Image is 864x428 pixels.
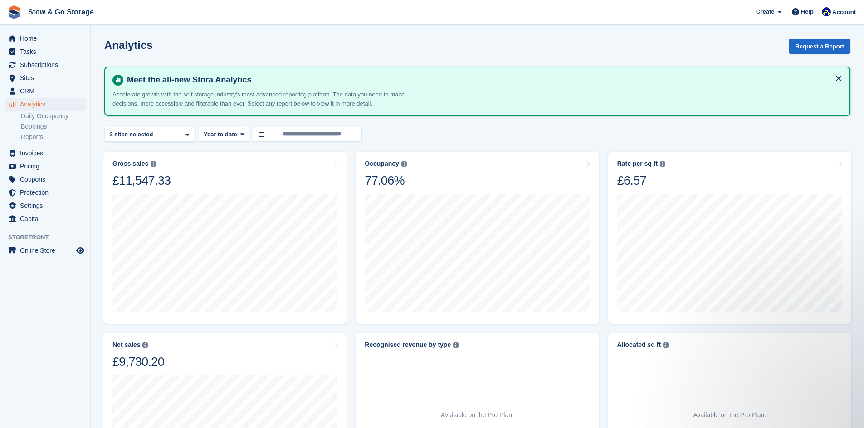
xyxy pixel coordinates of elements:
div: £11,547.33 [112,173,171,188]
div: Recognised revenue by type [365,341,451,349]
img: icon-info-grey-7440780725fd019a000dd9b08b2336e03edf1995a4989e88bcd33f0948082b44.svg [663,342,669,348]
img: icon-info-grey-7440780725fd019a000dd9b08b2336e03edf1995a4989e88bcd33f0948082b44.svg [142,342,148,348]
a: menu [5,85,86,97]
img: stora-icon-8386f47178a22dfd0bd8f6a31ec36ba5ce8667c1dd55bd0f319d3a0aa187defe.svg [7,5,21,19]
div: Gross sales [112,160,148,168]
a: menu [5,45,86,58]
a: menu [5,72,86,84]
img: Rob Good-Stephenson [822,7,831,16]
a: Bookings [21,122,86,131]
h2: Analytics [104,39,153,51]
div: 77.06% [365,173,406,188]
img: icon-info-grey-7440780725fd019a000dd9b08b2336e03edf1995a4989e88bcd33f0948082b44.svg [401,161,407,167]
img: icon-info-grey-7440780725fd019a000dd9b08b2336e03edf1995a4989e88bcd33f0948082b44.svg [453,342,459,348]
span: Create [756,7,774,16]
div: £9,730.20 [112,354,164,370]
span: Invoices [20,147,74,159]
a: menu [5,58,86,71]
a: Daily Occupancy [21,112,86,120]
span: Online Store [20,244,74,257]
a: menu [5,186,86,199]
span: Home [20,32,74,45]
div: Occupancy [365,160,399,168]
span: Tasks [20,45,74,58]
span: Sites [20,72,74,84]
a: Stow & Go Storage [24,5,98,19]
div: £6.57 [617,173,665,188]
a: menu [5,199,86,212]
span: Year to date [204,130,237,139]
span: Coupons [20,173,74,186]
a: menu [5,173,86,186]
div: Allocated sq ft [617,341,661,349]
div: Net sales [112,341,140,349]
span: Analytics [20,98,74,111]
a: menu [5,32,86,45]
a: menu [5,244,86,257]
span: Account [832,8,856,17]
span: Settings [20,199,74,212]
span: Pricing [20,160,74,173]
a: menu [5,212,86,225]
img: icon-info-grey-7440780725fd019a000dd9b08b2336e03edf1995a4989e88bcd33f0948082b44.svg [151,161,156,167]
a: menu [5,98,86,111]
p: Available on the Pro Plan. [441,410,514,420]
a: Reports [21,133,86,141]
a: Preview store [75,245,86,256]
button: Year to date [199,127,249,142]
span: CRM [20,85,74,97]
span: Capital [20,212,74,225]
h4: Meet the all-new Stora Analytics [123,75,842,85]
div: 2 sites selected [108,130,156,139]
span: Help [801,7,814,16]
div: Rate per sq ft [617,160,658,168]
a: menu [5,160,86,173]
img: icon-info-grey-7440780725fd019a000dd9b08b2336e03edf1995a4989e88bcd33f0948082b44.svg [660,161,665,167]
p: Available on the Pro Plan. [693,410,766,420]
a: menu [5,147,86,159]
span: Storefront [8,233,90,242]
button: Request a Report [789,39,850,54]
span: Protection [20,186,74,199]
span: Subscriptions [20,58,74,71]
p: Accelerate growth with the self storage industry's most advanced reporting platform. The data you... [112,90,430,108]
